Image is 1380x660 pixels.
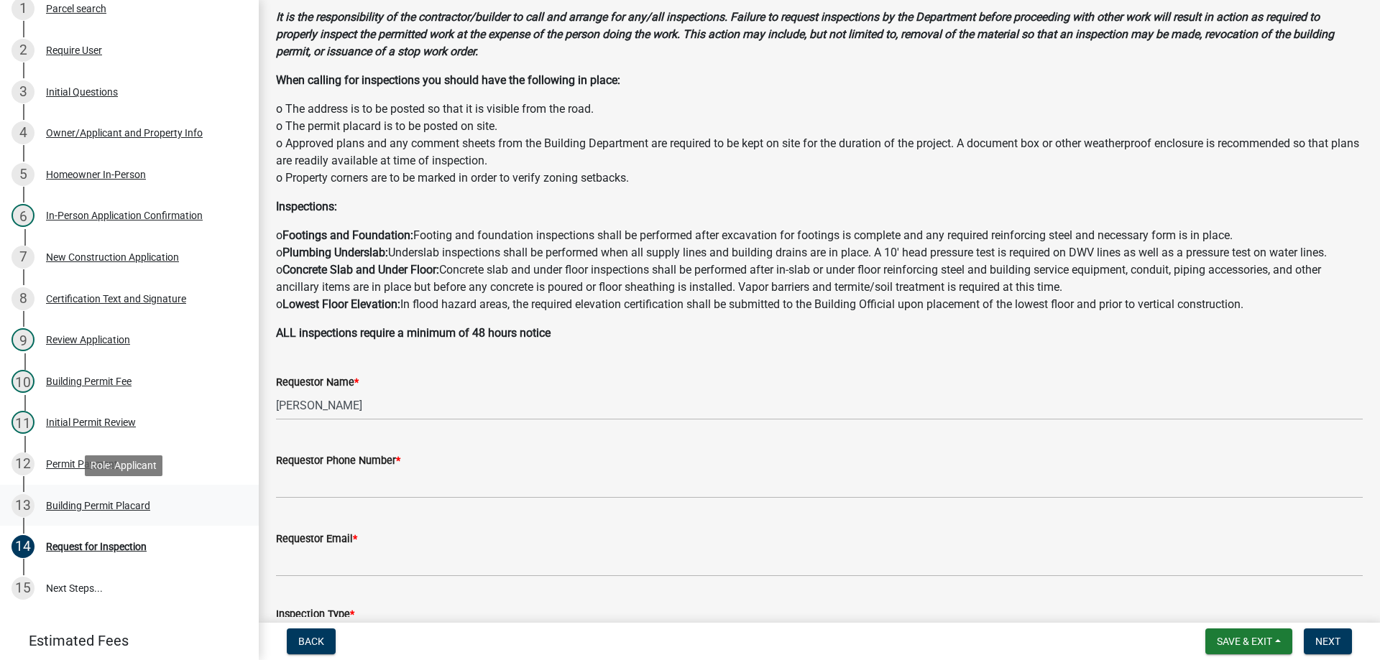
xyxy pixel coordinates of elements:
[11,494,34,517] div: 13
[11,121,34,144] div: 4
[85,455,162,476] div: Role: Applicant
[11,163,34,186] div: 5
[11,535,34,558] div: 14
[11,370,34,393] div: 10
[1205,628,1292,654] button: Save & Exit
[282,228,413,242] strong: Footings and Foundation:
[46,87,118,97] div: Initial Questions
[282,246,388,259] strong: Plumbing Underslab:
[46,542,147,552] div: Request for Inspection
[1304,628,1352,654] button: Next
[11,204,34,227] div: 6
[276,610,354,620] label: Inspection Type
[11,411,34,434] div: 11
[276,534,357,544] label: Requestor Email
[276,326,551,340] strong: ALL inspections require a minimum of 48 hours notice
[282,263,439,276] strong: Concrete Slab and Under Floor:
[276,200,337,213] strong: Inspections:
[46,376,132,386] div: Building Permit Fee
[276,101,1363,187] p: o The address is to be posted so that it is visible from the road. o The permit placard is to be ...
[46,501,150,511] div: Building Permit Placard
[46,459,118,469] div: Permit Payment
[282,297,400,311] strong: Lowest Floor Elevation:
[46,252,179,262] div: New Construction Application
[46,128,203,138] div: Owner/Applicant and Property Info
[46,335,130,345] div: Review Application
[46,4,106,14] div: Parcel search
[46,417,136,427] div: Initial Permit Review
[11,80,34,103] div: 3
[46,294,186,304] div: Certification Text and Signature
[287,628,336,654] button: Back
[46,169,146,180] div: Homeowner In-Person
[46,45,102,55] div: Require User
[276,10,1334,58] strong: It is the responsibility of the contractor/builder to call and arrange for any/all inspections. F...
[11,39,34,62] div: 2
[11,452,34,475] div: 12
[1315,636,1340,647] span: Next
[298,636,324,647] span: Back
[46,210,203,220] div: In-Person Application Confirmation
[11,246,34,269] div: 7
[11,287,34,310] div: 8
[276,227,1363,313] p: o Footing and foundation inspections shall be performed after excavation for footings is complete...
[11,328,34,351] div: 9
[276,456,400,466] label: Requestor Phone Number
[11,577,34,600] div: 15
[276,378,359,388] label: Requestor Name
[1217,636,1272,647] span: Save & Exit
[11,626,236,655] a: Estimated Fees
[276,73,620,87] strong: When calling for inspections you should have the following in place:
